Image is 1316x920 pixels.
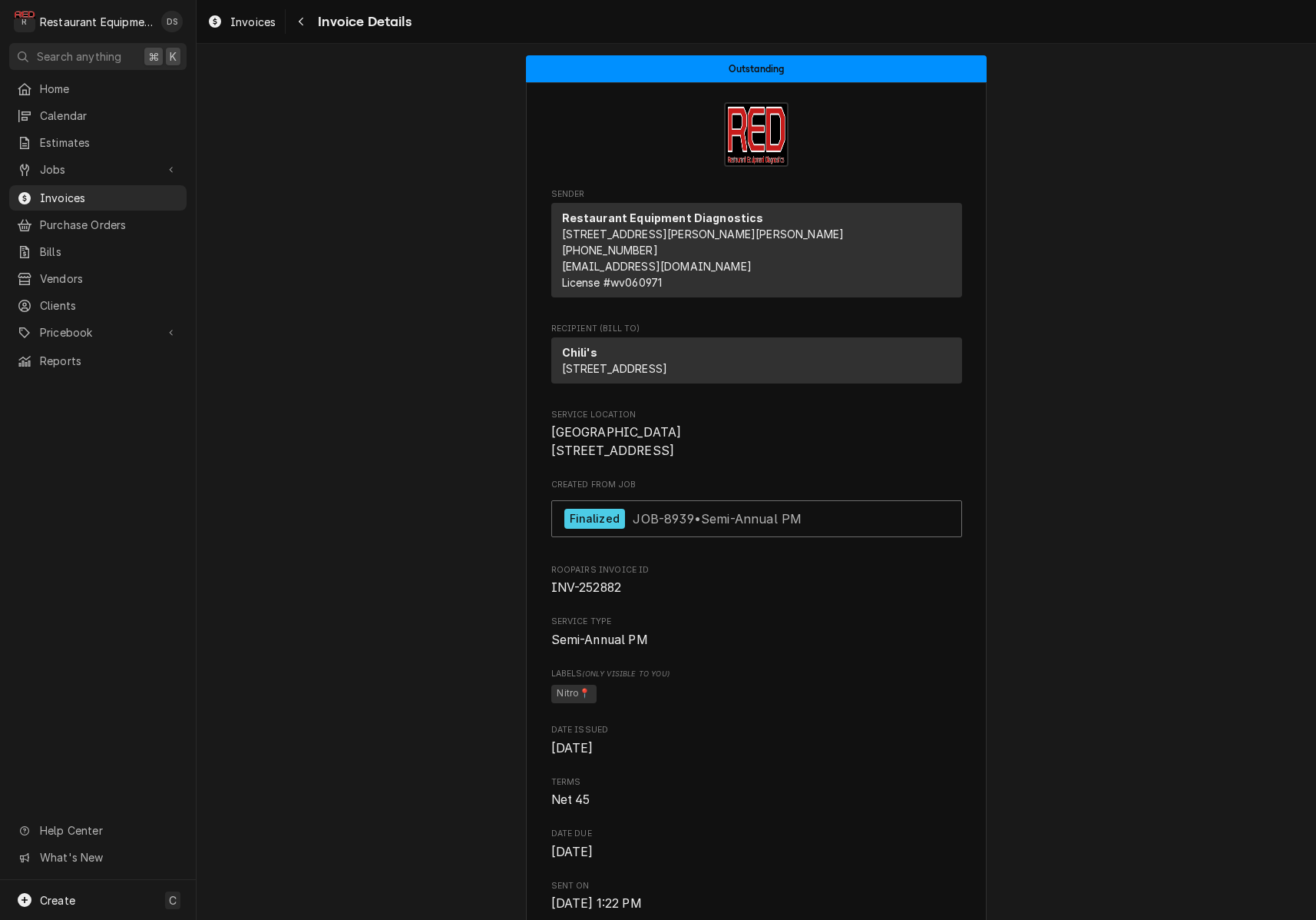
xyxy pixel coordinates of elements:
[551,479,962,545] div: Created From Job
[551,616,962,649] div: Service Type
[40,324,156,340] span: Pricebook
[9,348,187,374] a: Reports
[40,217,179,233] span: Purchase Orders
[551,776,962,809] div: Terms
[551,828,962,861] div: Date Due
[551,337,962,390] div: Recipient (Bill To)
[9,320,187,345] a: Go to Pricebook
[313,12,411,32] span: Invoice Details
[40,161,156,178] span: Jobs
[40,244,179,260] span: Bills
[40,822,177,839] span: Help Center
[40,849,177,865] span: What's New
[161,11,183,32] div: Derek Stewart's Avatar
[562,228,845,241] span: [STREET_ADDRESS][PERSON_NAME][PERSON_NAME]
[40,81,179,97] span: Home
[551,843,962,862] span: Date Due
[562,260,752,273] a: [EMAIL_ADDRESS][DOMAIN_NAME]
[161,11,183,32] div: DS
[551,895,962,913] span: Sent On
[551,828,962,840] span: Date Due
[551,668,962,680] span: Labels
[551,579,962,597] span: Roopairs Invoice ID
[551,616,962,628] span: Service Type
[40,271,179,287] span: Vendors
[633,510,802,526] span: JOB-8939 • Semi-Annual PM
[551,791,962,809] span: Terms
[169,892,177,908] span: C
[551,423,962,460] span: Service Location
[37,48,121,65] span: Search anything
[9,103,187,128] a: Calendar
[551,880,962,913] div: Sent On
[551,792,590,807] span: Net 45
[564,509,625,530] div: Finalized
[551,564,962,597] div: Roopairs Invoice ID
[582,669,669,678] span: (Only Visible to You)
[562,211,764,224] strong: Restaurant Equipment Diagnostics
[551,896,642,911] span: [DATE] 1:22 PM
[551,203,962,297] div: Sender
[9,845,187,870] a: Go to What's New
[551,323,962,335] span: Recipient (Bill To)
[551,880,962,892] span: Sent On
[724,102,789,167] img: Logo
[230,14,276,30] span: Invoices
[729,64,785,74] span: Outstanding
[9,185,187,211] a: Invoices
[562,244,658,257] a: [PHONE_NUMBER]
[562,276,663,289] span: License # wv060971
[551,188,962,201] span: Sender
[40,190,179,206] span: Invoices
[148,48,159,65] span: ⌘
[9,818,187,843] a: Go to Help Center
[9,76,187,101] a: Home
[289,9,313,34] button: Navigate back
[40,108,179,124] span: Calendar
[551,580,622,595] span: INV-252882
[551,741,594,756] span: [DATE]
[551,668,962,706] div: [object Object]
[40,353,179,369] span: Reports
[551,724,962,757] div: Date Issued
[551,425,682,458] span: [GEOGRAPHIC_DATA] [STREET_ADDRESS]
[551,500,962,538] a: View Job
[9,130,187,155] a: Estimates
[40,135,179,151] span: Estimates
[551,633,648,647] span: Semi-Annual PM
[551,631,962,649] span: Service Type
[551,479,962,491] span: Created From Job
[551,683,962,706] span: [object Object]
[9,239,187,264] a: Bills
[551,409,962,460] div: Service Location
[551,188,962,304] div: Invoice Sender
[40,297,179,314] span: Clients
[551,776,962,789] span: Terms
[9,212,187,237] a: Purchase Orders
[526,55,987,82] div: Status
[551,203,962,304] div: Sender
[551,337,962,384] div: Recipient (Bill To)
[14,11,35,32] div: R
[201,9,282,35] a: Invoices
[551,323,962,390] div: Invoice Recipient
[40,894,75,907] span: Create
[40,14,153,30] div: Restaurant Equipment Diagnostics
[14,11,35,32] div: Restaurant Equipment Diagnostics's Avatar
[170,48,177,65] span: K
[551,739,962,758] span: Date Issued
[9,157,187,182] a: Go to Jobs
[551,724,962,736] span: Date Issued
[9,266,187,291] a: Vendors
[551,685,597,703] span: Nitro📍
[9,293,187,318] a: Clients
[551,409,962,421] span: Service Location
[551,845,594,859] span: [DATE]
[551,564,962,576] span: Roopairs Invoice ID
[9,43,187,70] button: Search anything⌘K
[562,346,598,359] strong: Chili's
[562,362,668,375] span: [STREET_ADDRESS]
